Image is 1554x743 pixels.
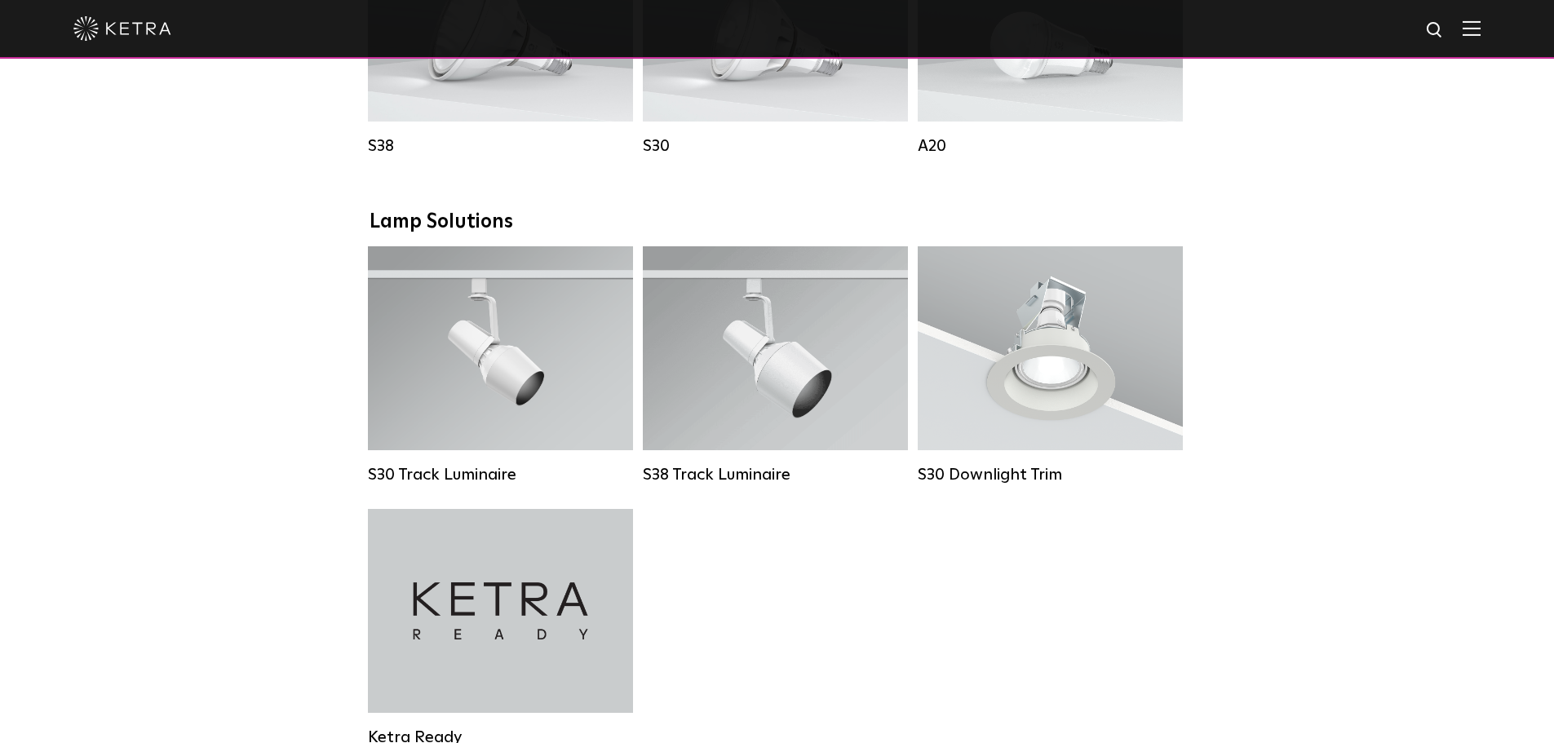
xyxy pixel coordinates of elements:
[1425,20,1446,41] img: search icon
[370,210,1185,234] div: Lamp Solutions
[368,246,633,484] a: S30 Track Luminaire Lumen Output:1100Colors:White / BlackBeam Angles:15° / 25° / 40° / 60° / 90°W...
[368,465,633,484] div: S30 Track Luminaire
[1463,20,1481,36] img: Hamburger%20Nav.svg
[918,136,1183,156] div: A20
[643,246,908,484] a: S38 Track Luminaire Lumen Output:1100Colors:White / BlackBeam Angles:10° / 25° / 40° / 60°Wattage...
[643,465,908,484] div: S38 Track Luminaire
[918,465,1183,484] div: S30 Downlight Trim
[918,246,1183,484] a: S30 Downlight Trim S30 Downlight Trim
[643,136,908,156] div: S30
[368,136,633,156] div: S38
[73,16,171,41] img: ketra-logo-2019-white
